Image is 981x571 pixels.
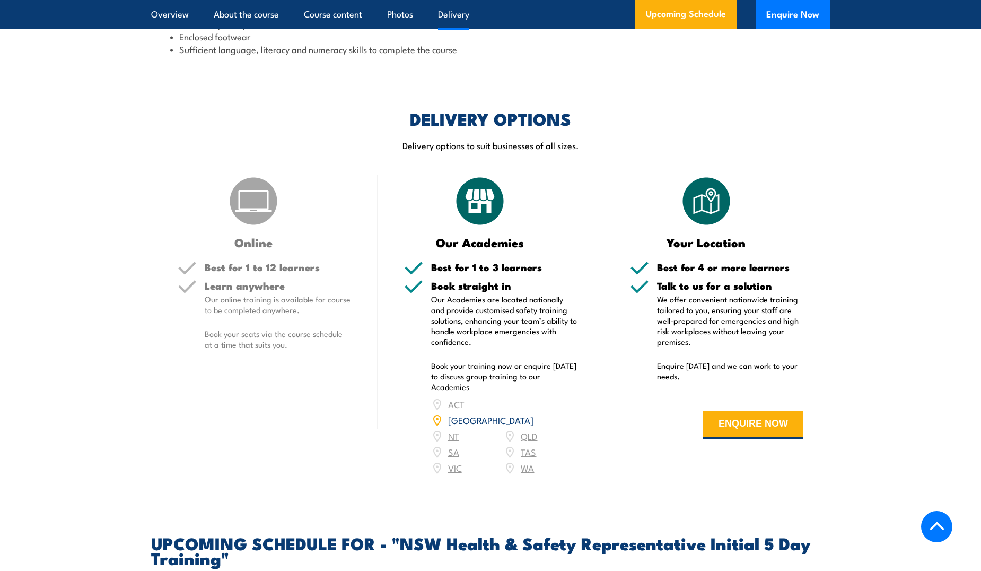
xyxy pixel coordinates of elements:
p: Book your seats via the course schedule at a time that suits you. [205,328,351,350]
h2: DELIVERY OPTIONS [410,111,571,126]
p: Delivery options to suit businesses of all sizes. [151,139,830,151]
h5: Best for 1 to 3 learners [431,262,577,272]
p: We offer convenient nationwide training tailored to you, ensuring your staff are well-prepared fo... [657,294,803,347]
h5: Book straight in [431,281,577,291]
button: ENQUIRE NOW [703,411,803,439]
h2: UPCOMING SCHEDULE FOR - "NSW Health & Safety Representative Initial 5 Day Training" [151,535,830,565]
h5: Talk to us for a solution [657,281,803,291]
li: Sufficient language, literacy and numeracy skills to complete the course [170,43,811,55]
p: Book your training now or enquire [DATE] to discuss group training to our Academies [431,360,577,392]
h3: Your Location [630,236,782,248]
li: Enclosed footwear [170,30,811,42]
h5: Best for 4 or more learners [657,262,803,272]
p: Our Academies are located nationally and provide customised safety training solutions, enhancing ... [431,294,577,347]
h3: Online [178,236,330,248]
a: [GEOGRAPHIC_DATA] [448,413,533,426]
h5: Best for 1 to 12 learners [205,262,351,272]
h3: Our Academies [404,236,556,248]
p: Enquire [DATE] and we can work to your needs. [657,360,803,382]
h5: Learn anywhere [205,281,351,291]
p: Our online training is available for course to be completed anywhere. [205,294,351,315]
